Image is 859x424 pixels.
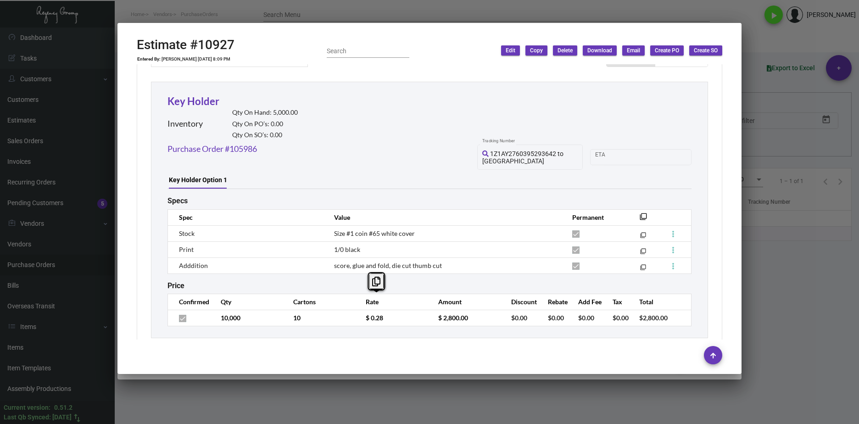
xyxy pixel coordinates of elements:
span: Copy [530,47,543,55]
h2: Price [167,281,184,290]
span: Create SO [694,47,718,55]
span: 1Z1AY2760395293642 to [GEOGRAPHIC_DATA] [482,150,563,165]
th: Rate [357,294,429,310]
span: $0.00 [548,314,564,322]
h2: Specs [167,196,188,205]
th: Qty [212,294,284,310]
span: $2,800.00 [639,314,668,322]
span: Create PO [655,47,679,55]
button: Download [583,45,617,56]
span: Email [627,47,640,55]
h2: Estimate #10927 [137,37,234,53]
span: score, glue and fold, die cut thumb cut [334,262,442,269]
h2: Qty On PO’s: 0.00 [232,120,298,128]
th: Value [325,209,563,225]
a: Purchase Order #105986 [167,143,257,155]
button: Copy [525,45,547,56]
button: Edit [501,45,520,56]
span: Download [587,47,612,55]
td: Entered By: [137,56,161,62]
div: Key Holder Option 1 [169,175,227,185]
th: Total [630,294,669,310]
span: Adddition [179,262,208,269]
button: Create SO [689,45,722,56]
th: Permanent [563,209,626,225]
th: Amount [429,294,502,310]
h2: Qty On Hand: 5,000.00 [232,109,298,117]
button: Create PO [650,45,684,56]
mat-icon: filter_none [640,216,647,223]
span: $0.00 [613,314,629,322]
button: Email [622,45,645,56]
h2: Qty On SO’s: 0.00 [232,131,298,139]
div: 0.51.2 [54,403,73,413]
th: Tax [603,294,630,310]
th: Add Fee [569,294,603,310]
input: Start date [595,153,624,161]
span: $0.00 [578,314,594,322]
input: End date [631,153,675,161]
th: Cartons [284,294,357,310]
span: Edit [506,47,515,55]
th: Discount [502,294,539,310]
th: Rebate [539,294,569,310]
mat-icon: filter_none [640,250,646,256]
span: $0.00 [511,314,527,322]
th: Spec [168,209,325,225]
mat-icon: filter_none [640,266,646,272]
span: Size #1 coin #65 white cover [334,229,415,237]
div: Current version: [4,403,50,413]
i: Copy [372,277,380,286]
span: 1/0 black [334,245,360,253]
span: Print [179,245,194,253]
th: Confirmed [168,294,212,310]
div: Last Qb Synced: [DATE] [4,413,72,422]
mat-icon: filter_none [640,234,646,240]
span: Delete [558,47,573,55]
td: [PERSON_NAME] [DATE] 8:09 PM [161,56,231,62]
button: Delete [553,45,577,56]
span: Stock [179,229,195,237]
a: Key Holder [167,95,219,107]
h2: Inventory [167,119,203,129]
